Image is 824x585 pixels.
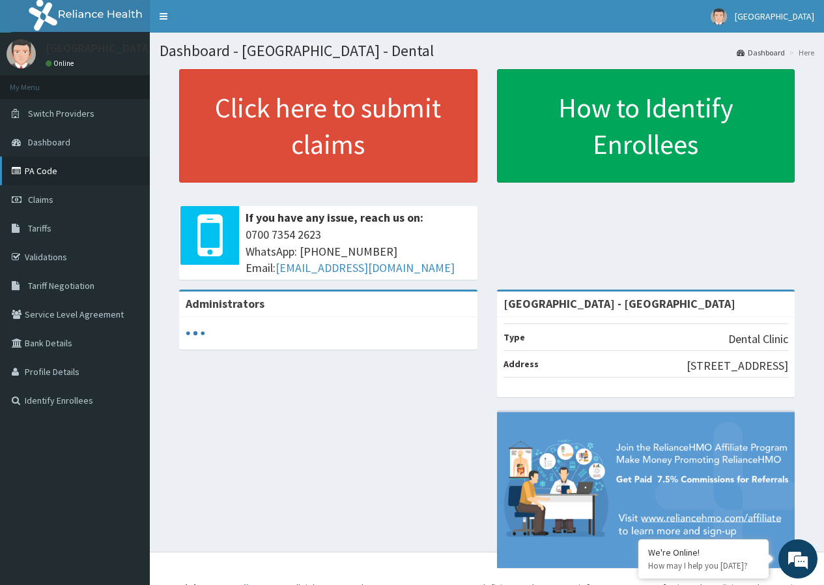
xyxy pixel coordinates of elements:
b: If you have any issue, reach us on: [246,210,423,225]
span: Claims [28,194,53,205]
div: We're Online! [648,547,759,558]
img: User Image [711,8,727,25]
p: [STREET_ADDRESS] [687,357,788,374]
p: How may I help you today? [648,560,759,571]
img: User Image [7,39,36,68]
b: Administrators [186,296,264,311]
a: Click here to submit claims [179,69,477,183]
span: 0700 7354 2623 WhatsApp: [PHONE_NUMBER] Email: [246,226,471,277]
span: Tariffs [28,222,51,234]
span: [GEOGRAPHIC_DATA] [735,10,814,22]
a: Dashboard [737,47,785,58]
b: Type [504,331,525,343]
b: Address [504,358,539,370]
a: Online [46,59,77,68]
p: [GEOGRAPHIC_DATA] [46,42,153,54]
p: Dental Clinic [728,331,788,348]
a: How to Identify Enrollees [497,69,795,183]
span: Tariff Negotiation [28,280,94,292]
span: Dashboard [28,136,70,148]
a: [EMAIL_ADDRESS][DOMAIN_NAME] [276,260,455,275]
strong: [GEOGRAPHIC_DATA] - [GEOGRAPHIC_DATA] [504,296,735,311]
h1: Dashboard - [GEOGRAPHIC_DATA] - Dental [160,42,814,59]
span: Switch Providers [28,108,94,119]
svg: audio-loading [186,323,205,343]
li: Here [786,47,814,58]
img: provider-team-banner.png [497,412,795,568]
